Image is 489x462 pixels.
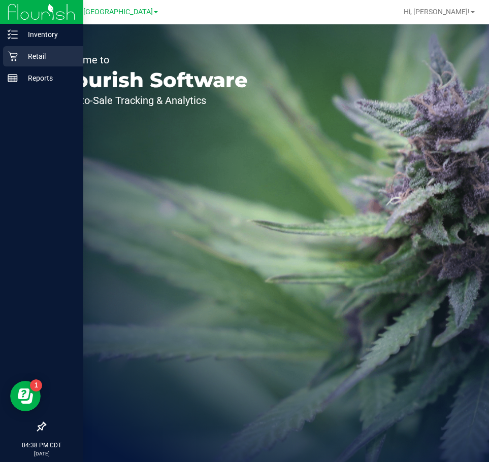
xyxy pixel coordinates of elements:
iframe: Resource center [10,381,41,411]
span: TX Austin [GEOGRAPHIC_DATA] [49,8,153,16]
p: Welcome to [55,55,248,65]
iframe: Resource center unread badge [30,379,42,392]
p: [DATE] [5,450,79,457]
p: Retail [18,50,79,62]
inline-svg: Retail [8,51,18,61]
span: Hi, [PERSON_NAME]! [404,8,470,16]
p: Reports [18,72,79,84]
p: 04:38 PM CDT [5,441,79,450]
inline-svg: Reports [8,73,18,83]
inline-svg: Inventory [8,29,18,40]
p: Flourish Software [55,70,248,90]
p: Inventory [18,28,79,41]
p: Seed-to-Sale Tracking & Analytics [55,95,248,105]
